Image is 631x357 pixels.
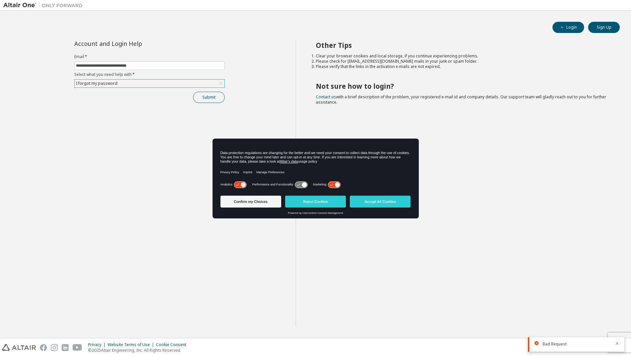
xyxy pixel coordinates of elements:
div: Privacy [88,342,108,347]
h2: Not sure how to login? [316,82,608,90]
div: I forgot my password [75,80,224,87]
p: © 2025 Altair Engineering, Inc. All Rights Reserved. [88,347,190,353]
img: linkedin.svg [62,344,69,351]
img: altair_logo.svg [2,344,36,351]
img: youtube.svg [73,344,82,351]
label: Select what you need help with [74,72,225,77]
button: Login [552,22,584,33]
span: with a brief description of the problem, your registered e-mail id and company details. Our suppo... [316,94,606,105]
li: Please verify that the links in the activation e-mails are not expired. [316,64,608,69]
div: I forgot my password [75,80,118,87]
img: instagram.svg [51,344,58,351]
div: Account and Login Help [74,41,195,46]
span: Bad Request [543,341,567,347]
img: facebook.svg [40,344,47,351]
div: Website Terms of Use [108,342,156,347]
h2: Other Tips [316,41,608,49]
a: Contact us [316,94,336,100]
button: Submit [193,92,225,103]
li: Clear your browser cookies and local storage, if you continue experiencing problems. [316,53,608,59]
img: Altair One [3,2,86,9]
li: Please check for [EMAIL_ADDRESS][DOMAIN_NAME] mails in your junk or spam folder. [316,59,608,64]
div: Cookie Consent [156,342,190,347]
button: Sign Up [588,22,620,33]
label: Email [74,54,225,59]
